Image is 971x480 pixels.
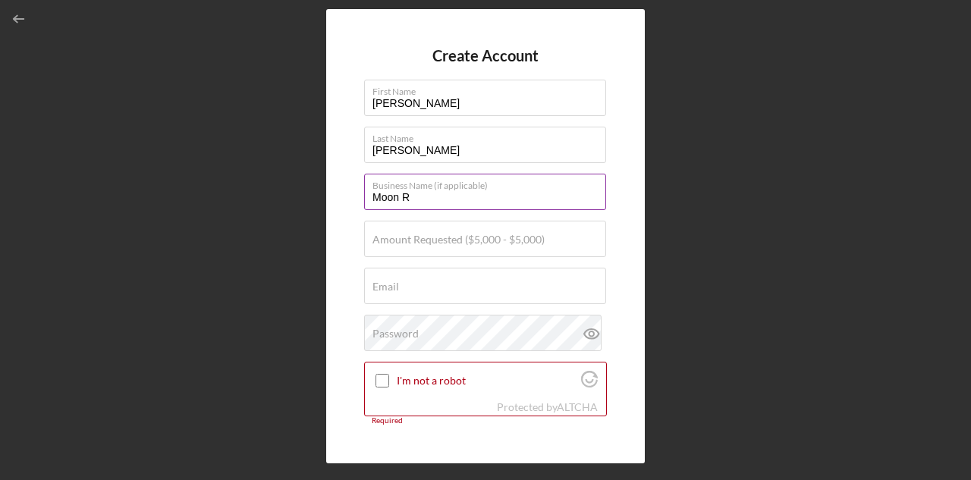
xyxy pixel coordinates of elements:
label: First Name [372,80,606,97]
label: Last Name [372,127,606,144]
label: Business Name (if applicable) [372,174,606,191]
label: Password [372,328,419,340]
a: Visit Altcha.org [557,400,598,413]
label: Email [372,281,399,293]
div: Required [364,416,607,425]
label: I'm not a robot [397,375,577,387]
h4: Create Account [432,47,539,64]
div: Protected by [497,401,598,413]
label: Amount Requested ($5,000 - $5,000) [372,234,545,246]
a: Visit Altcha.org [581,377,598,390]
